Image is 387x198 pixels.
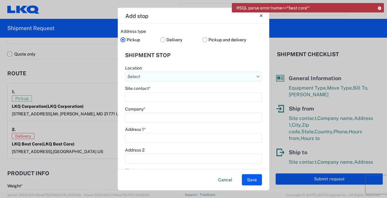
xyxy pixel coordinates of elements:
[236,5,310,11] span: RSQL parse error:'name==*best core*'
[160,35,203,44] label: Delivery
[125,168,134,173] label: City
[213,174,237,186] button: Cancel
[242,174,262,186] button: Save
[125,147,145,152] label: Address 2
[125,72,262,81] input: Select
[125,106,145,111] label: Company
[202,35,267,44] label: Pickup and delivery
[120,35,160,44] label: Pickup
[125,52,171,58] h2: Shipment stop
[125,65,142,70] label: Location
[125,127,146,132] label: Address 1
[120,29,146,34] label: Address type
[125,12,148,20] h4: Add stop
[125,86,151,91] label: Site contact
